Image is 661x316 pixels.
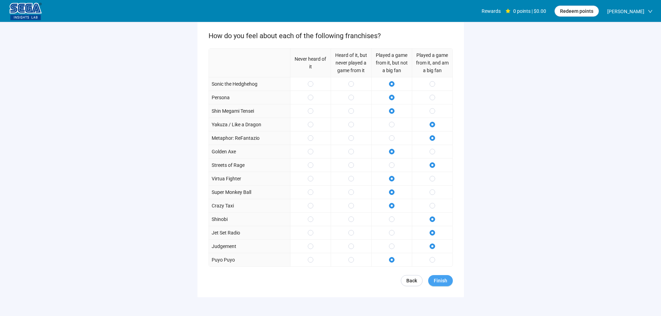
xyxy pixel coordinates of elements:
p: Jet Set Radio [212,229,240,237]
button: Finish [428,275,453,286]
button: Redeem points [554,6,599,17]
p: Shinobi [212,215,228,223]
p: Played a game from it, and am a big fan [415,51,450,74]
p: How do you feel about each of the following franchises? [209,31,453,41]
span: Finish [434,277,447,284]
p: Played a game from it, but not a big fan [374,51,409,74]
span: star [506,9,510,14]
span: down [648,9,653,14]
p: Metaphor: ReFantazio [212,134,260,142]
p: Super Monkey Ball [212,188,251,196]
p: Persona [212,94,230,101]
span: Back [406,277,417,284]
p: Yakuza / Like a Dragon [212,121,261,128]
p: Golden Axe [212,148,236,155]
p: Streets of Rage [212,161,245,169]
a: Back [401,275,423,286]
p: Virtua Fighter [212,175,241,182]
p: Sonic the Hedghehog [212,80,257,88]
p: Crazy Taxi [212,202,234,210]
p: Shin Megami Tensei [212,107,254,115]
span: [PERSON_NAME] [607,0,644,23]
p: Judgement [212,242,236,250]
span: Redeem points [560,7,593,15]
p: Heard of it, but never played a game from it [334,51,368,74]
p: Never heard of it [293,55,328,70]
p: Puyo Puyo [212,256,235,264]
